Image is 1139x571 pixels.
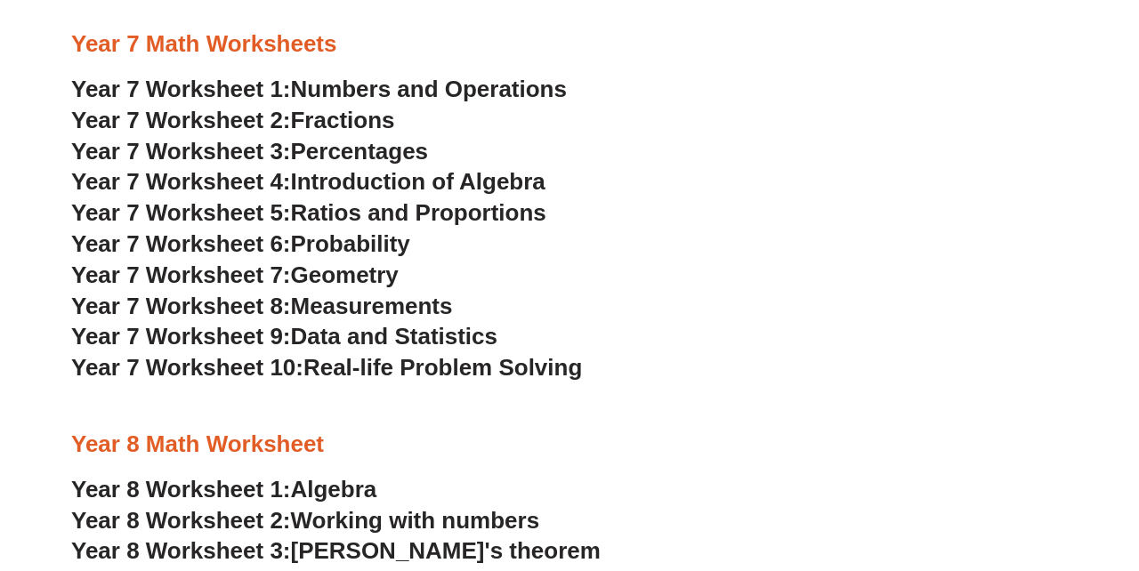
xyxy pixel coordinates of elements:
[291,537,601,564] span: [PERSON_NAME]'s theorem
[291,293,453,319] span: Measurements
[71,230,410,257] a: Year 7 Worksheet 6:Probability
[71,261,399,288] a: Year 7 Worksheet 7:Geometry
[71,430,1068,460] h3: Year 8 Math Worksheet
[71,507,539,534] a: Year 8 Worksheet 2:Working with numbers
[71,76,567,102] a: Year 7 Worksheet 1:Numbers and Operations
[71,293,291,319] span: Year 7 Worksheet 8:
[71,199,291,226] span: Year 7 Worksheet 5:
[71,293,452,319] a: Year 7 Worksheet 8:Measurements
[71,537,291,564] span: Year 8 Worksheet 3:
[71,107,291,133] span: Year 7 Worksheet 2:
[71,323,497,350] a: Year 7 Worksheet 9:Data and Statistics
[291,76,567,102] span: Numbers and Operations
[71,230,291,257] span: Year 7 Worksheet 6:
[71,537,601,564] a: Year 8 Worksheet 3:[PERSON_NAME]'s theorem
[291,323,498,350] span: Data and Statistics
[291,507,540,534] span: Working with numbers
[303,354,582,381] span: Real-life Problem Solving
[291,261,399,288] span: Geometry
[291,138,429,165] span: Percentages
[71,138,428,165] a: Year 7 Worksheet 3:Percentages
[71,138,291,165] span: Year 7 Worksheet 3:
[71,199,546,226] a: Year 7 Worksheet 5:Ratios and Proportions
[71,168,291,195] span: Year 7 Worksheet 4:
[835,370,1139,571] iframe: Chat Widget
[291,107,395,133] span: Fractions
[71,354,582,381] a: Year 7 Worksheet 10:Real-life Problem Solving
[71,507,291,534] span: Year 8 Worksheet 2:
[291,476,377,503] span: Algebra
[71,261,291,288] span: Year 7 Worksheet 7:
[71,29,1068,60] h3: Year 7 Math Worksheets
[291,199,546,226] span: Ratios and Proportions
[71,76,291,102] span: Year 7 Worksheet 1:
[71,323,291,350] span: Year 7 Worksheet 9:
[291,230,410,257] span: Probability
[291,168,545,195] span: Introduction of Algebra
[71,476,291,503] span: Year 8 Worksheet 1:
[71,107,394,133] a: Year 7 Worksheet 2:Fractions
[71,168,545,195] a: Year 7 Worksheet 4:Introduction of Algebra
[71,354,303,381] span: Year 7 Worksheet 10:
[71,476,376,503] a: Year 8 Worksheet 1:Algebra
